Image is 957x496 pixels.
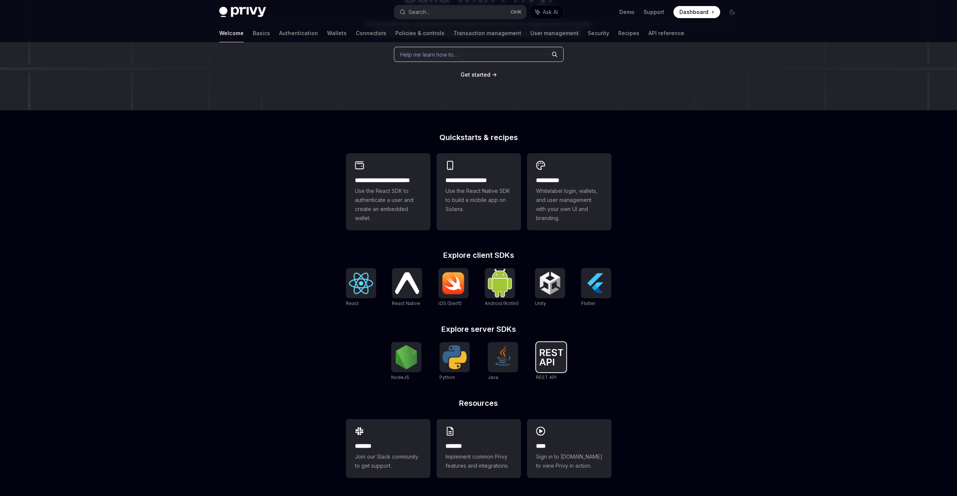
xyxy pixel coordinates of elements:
img: React [349,273,373,294]
a: **** **Implement common Privy features and integrations. [436,419,521,478]
span: Dashboard [679,8,708,16]
a: Recipes [618,24,639,42]
span: Help me learn how to… [400,51,458,59]
h2: Explore server SDKs [346,325,611,333]
div: Search... [409,8,430,17]
span: React Native [392,300,420,306]
button: Ask AI [530,5,563,19]
img: iOS (Swift) [441,272,465,294]
a: Basics [253,24,270,42]
img: Android (Kotlin) [488,269,512,297]
h2: Quickstarts & recipes [346,134,611,141]
span: Use the React Native SDK to build a mobile app on Solana. [445,186,512,214]
img: NodeJS [394,345,418,369]
span: REST API [536,374,556,380]
span: Ctrl K [510,9,522,15]
a: Policies & controls [395,24,444,42]
span: Use the React SDK to authenticate a user and create an embedded wallet. [355,186,421,223]
a: FlutterFlutter [581,268,611,307]
a: Connectors [356,24,386,42]
a: REST APIREST API [536,342,566,381]
img: Flutter [584,271,608,295]
button: Search...CtrlK [394,5,526,19]
span: Java [488,374,498,380]
span: Whitelabel login, wallets, and user management with your own UI and branding. [536,186,602,223]
a: **** *****Whitelabel login, wallets, and user management with your own UI and branding. [527,153,611,230]
a: Transaction management [453,24,521,42]
a: NodeJSNodeJS [391,342,421,381]
img: Java [491,345,515,369]
span: Android (Kotlin) [485,300,519,306]
a: Wallets [327,24,347,42]
span: Unity [535,300,546,306]
a: User management [530,24,579,42]
span: Implement common Privy features and integrations. [445,452,512,470]
span: iOS (Swift) [438,300,462,306]
a: UnityUnity [535,268,565,307]
a: JavaJava [488,342,518,381]
h2: Resources [346,399,611,407]
img: dark logo [219,7,266,17]
a: ReactReact [346,268,376,307]
button: Toggle dark mode [726,6,738,18]
h2: Explore client SDKs [346,251,611,259]
span: Join our Slack community to get support. [355,452,421,470]
a: PythonPython [439,342,470,381]
img: Unity [538,271,562,295]
img: Python [442,345,467,369]
a: Support [644,8,664,16]
a: Welcome [219,24,244,42]
a: Authentication [279,24,318,42]
img: React Native [395,272,419,294]
span: NodeJS [391,374,409,380]
a: **** **Join our Slack community to get support. [346,419,430,478]
a: **** **** **** ***Use the React Native SDK to build a mobile app on Solana. [436,153,521,230]
a: iOS (Swift)iOS (Swift) [438,268,469,307]
a: Demo [619,8,634,16]
span: Python [439,374,455,380]
a: React NativeReact Native [392,268,422,307]
span: Flutter [581,300,595,306]
img: REST API [539,349,563,365]
a: ****Sign in to [DOMAIN_NAME] to view Privy in action. [527,419,611,478]
a: Dashboard [673,6,720,18]
a: Security [588,24,609,42]
a: Get started [461,71,490,79]
a: Android (Kotlin)Android (Kotlin) [485,268,519,307]
span: React [346,300,359,306]
span: Ask AI [543,8,558,16]
span: Sign in to [DOMAIN_NAME] to view Privy in action. [536,452,602,470]
a: API reference [648,24,684,42]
